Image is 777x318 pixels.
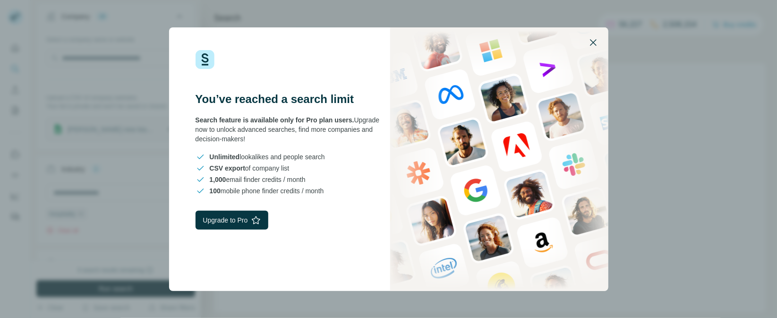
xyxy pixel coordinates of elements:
span: email finder credits / month [210,175,306,184]
span: of company list [210,163,290,173]
img: Surfe Logo [196,50,214,69]
span: lookalikes and people search [210,152,325,162]
h3: You’ve reached a search limit [196,92,389,107]
span: CSV export [210,164,245,172]
span: 1,000 [210,176,226,183]
span: mobile phone finder credits / month [210,186,324,196]
div: Upgrade now to unlock advanced searches, find more companies and decision-makers! [196,115,389,144]
span: Unlimited [210,153,240,161]
span: 100 [210,187,221,195]
img: Surfe Stock Photo - showing people and technologies [390,27,608,291]
span: Search feature is available only for Pro plan users. [196,116,354,124]
button: Upgrade to Pro [196,211,269,230]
